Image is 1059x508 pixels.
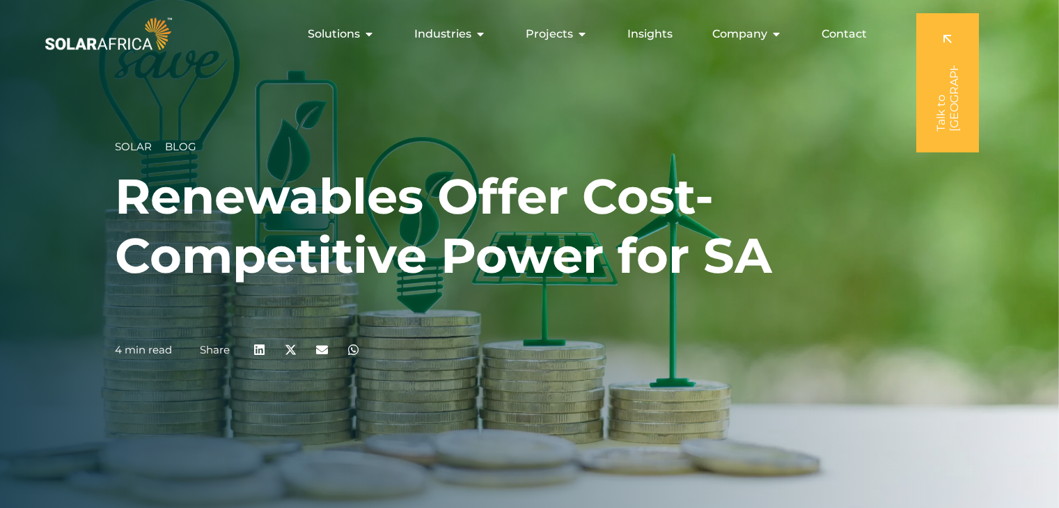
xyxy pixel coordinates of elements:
[275,334,306,365] div: Share on x-twitter
[627,26,673,42] a: Insights
[306,334,338,365] div: Share on email
[175,20,878,48] div: Menu Toggle
[414,26,471,42] span: Industries
[115,167,944,285] h1: Renewables Offer Cost-Competitive Power for SA
[165,140,196,153] span: Blog
[822,26,867,42] a: Contact
[175,20,878,48] nav: Menu
[115,140,152,153] span: Solar
[115,344,172,356] p: 4 min read
[308,26,360,42] span: Solutions
[526,26,573,42] span: Projects
[200,343,230,356] a: Share
[244,334,275,365] div: Share on linkedin
[338,334,369,365] div: Share on whatsapp
[712,26,767,42] span: Company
